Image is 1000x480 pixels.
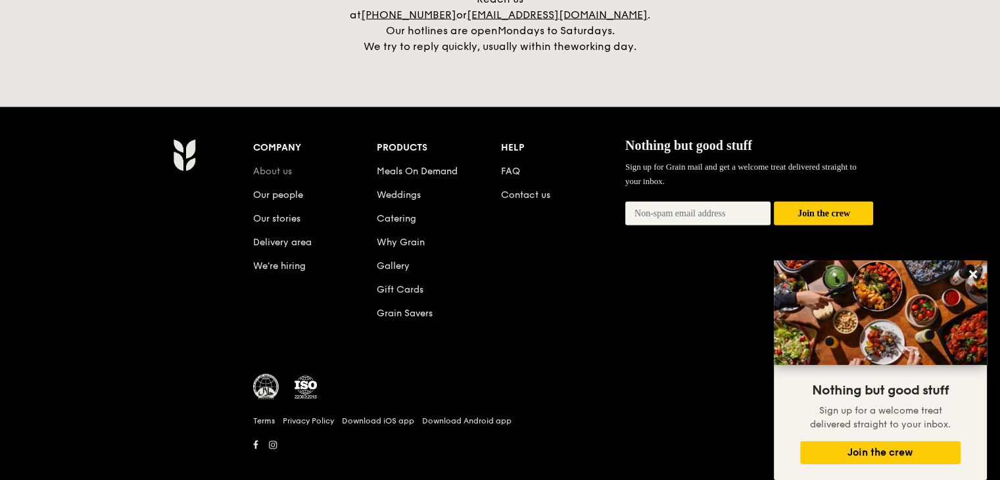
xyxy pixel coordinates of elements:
a: Download iOS app [342,416,414,426]
img: DSC07876-Edit02-Large.jpeg [774,260,987,365]
div: Products [377,139,501,157]
button: Close [963,264,984,285]
a: Contact us [501,189,550,201]
a: Catering [377,213,416,224]
a: [PHONE_NUMBER] [361,9,456,21]
a: About us [253,166,292,177]
span: Nothing but good stuff [625,138,752,153]
a: Gallery [377,260,410,272]
a: Our stories [253,213,300,224]
button: Join the crew [800,441,961,464]
img: MUIS Halal Certified [253,374,279,400]
a: Delivery area [253,237,312,248]
a: Gift Cards [377,284,423,295]
input: Non-spam email address [625,202,771,226]
a: Download Android app [422,416,512,426]
span: Sign up for Grain mail and get a welcome treat delivered straight to your inbox. [625,162,857,186]
span: Mondays to Saturdays. [498,24,615,37]
img: AYc88T3wAAAABJRU5ErkJggg== [173,139,196,172]
span: Sign up for a welcome treat delivered straight to your inbox. [810,405,951,430]
img: ISO Certified [293,374,319,400]
a: Meals On Demand [377,166,458,177]
a: Why Grain [377,237,425,248]
a: Weddings [377,189,421,201]
span: Nothing but good stuff [812,383,949,398]
a: Terms [253,416,275,426]
button: Join the crew [774,202,873,226]
a: We’re hiring [253,260,306,272]
h6: Revision [122,454,879,465]
a: Our people [253,189,303,201]
a: [EMAIL_ADDRESS][DOMAIN_NAME] [467,9,648,21]
div: Company [253,139,377,157]
a: Privacy Policy [283,416,334,426]
a: Grain Savers [377,308,433,319]
span: working day. [571,40,636,53]
div: Help [501,139,625,157]
a: FAQ [501,166,520,177]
